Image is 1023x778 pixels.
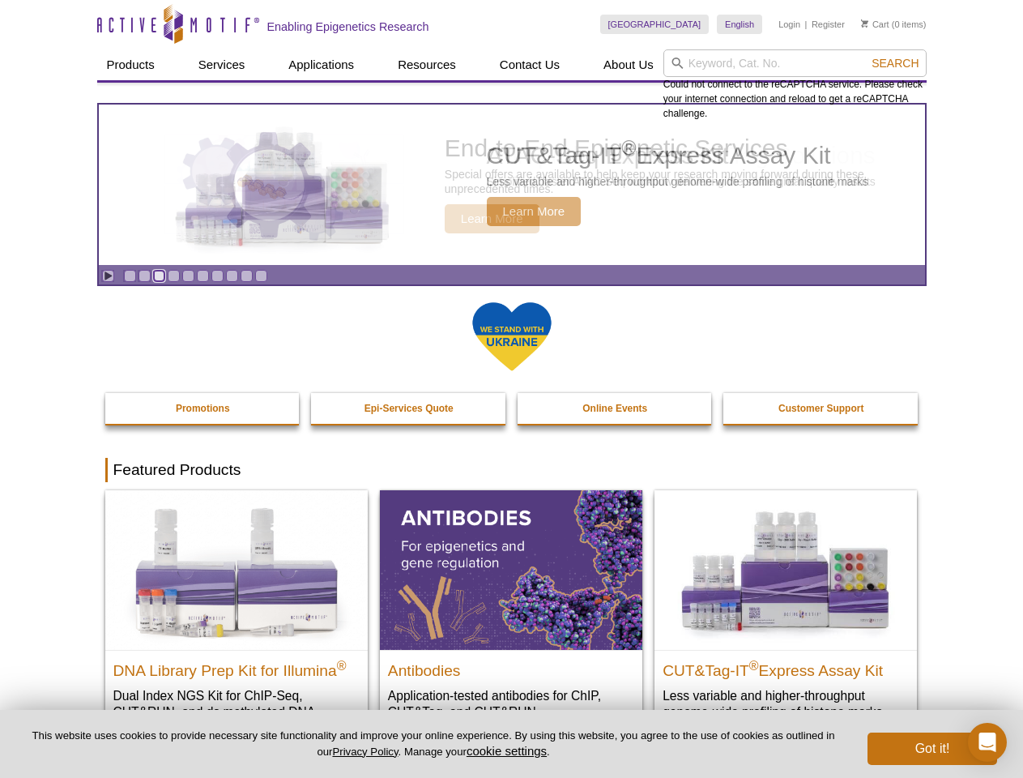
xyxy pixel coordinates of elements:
strong: Promotions [176,403,230,414]
sup: ® [337,658,347,672]
button: cookie settings [467,744,547,758]
a: DNA Library Prep Kit for Illumina DNA Library Prep Kit for Illumina® Dual Index NGS Kit for ChIP-... [105,490,368,752]
a: Resources [388,49,466,80]
p: Dual Index NGS Kit for ChIP-Seq, CUT&RUN, and ds methylated DNA assays. [113,687,360,737]
a: Services [189,49,255,80]
a: Online Events [518,393,714,424]
a: Register [812,19,845,30]
a: English [717,15,762,34]
a: Products [97,49,164,80]
strong: Online Events [582,403,647,414]
a: Privacy Policy [332,746,398,758]
a: CUT&Tag-IT® Express Assay Kit CUT&Tag-IT®Express Assay Kit Less variable and higher-throughput ge... [654,490,917,736]
img: CUT&Tag-IT® Express Assay Kit [654,490,917,649]
a: Toggle autoplay [102,270,114,282]
button: Got it! [867,733,997,765]
h2: Antibodies [388,655,634,679]
img: We Stand With Ukraine [471,301,552,373]
a: Go to slide 9 [241,270,253,282]
img: DNA Library Prep Kit for Illumina [105,490,368,649]
img: All Antibodies [380,490,642,649]
p: This website uses cookies to provide necessary site functionality and improve your online experie... [26,729,841,759]
span: Search [872,57,919,70]
strong: Customer Support [778,403,863,414]
a: Contact Us [490,49,569,80]
h2: CUT&Tag-IT Express Assay Kit [663,655,909,679]
a: Go to slide 5 [182,270,194,282]
input: Keyword, Cat. No. [663,49,927,77]
a: Go to slide 1 [124,270,136,282]
h2: Enabling Epigenetics Research [267,19,429,34]
a: Go to slide 4 [168,270,180,282]
a: All Antibodies Antibodies Application-tested antibodies for ChIP, CUT&Tag, and CUT&RUN. [380,490,642,736]
a: [GEOGRAPHIC_DATA] [600,15,710,34]
li: (0 items) [861,15,927,34]
a: Cart [861,19,889,30]
a: Login [778,19,800,30]
sup: ® [749,658,759,672]
a: Go to slide 8 [226,270,238,282]
p: Application-tested antibodies for ChIP, CUT&Tag, and CUT&RUN. [388,687,634,720]
a: Epi-Services Quote [311,393,507,424]
h2: Featured Products [105,458,919,482]
a: About Us [594,49,663,80]
a: Go to slide 7 [211,270,224,282]
li: | [805,15,808,34]
a: Applications [279,49,364,80]
a: Go to slide 10 [255,270,267,282]
p: Less variable and higher-throughput genome-wide profiling of histone marks​. [663,687,909,720]
strong: Epi-Services Quote [364,403,454,414]
a: Promotions [105,393,301,424]
img: Your Cart [861,19,868,28]
div: Open Intercom Messenger [968,723,1007,762]
h2: DNA Library Prep Kit for Illumina [113,655,360,679]
button: Search [867,56,923,71]
div: Could not connect to the reCAPTCHA service. Please check your internet connection and reload to g... [663,49,927,121]
a: Go to slide 6 [197,270,209,282]
a: Go to slide 3 [153,270,165,282]
a: Go to slide 2 [139,270,151,282]
a: Customer Support [723,393,919,424]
